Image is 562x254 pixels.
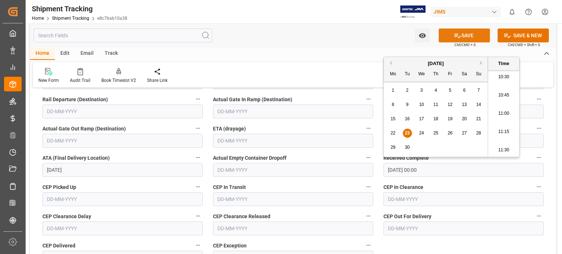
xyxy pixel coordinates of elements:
div: New Form [38,77,59,84]
span: Actual Empty Container Dropoff [213,154,286,162]
button: Actual Empty Container Dropoff [364,153,373,162]
div: Share Link [147,77,168,84]
span: 20 [462,116,467,121]
li: 10:30 [488,68,519,86]
div: Choose Saturday, September 13th, 2025 [460,100,469,109]
button: Actual Gate Out Ramp (Destination) [193,124,203,133]
button: Received Complete [534,153,544,162]
div: Time [490,60,517,67]
span: Actual Gate Out Ramp (Destination) [42,125,126,133]
div: Choose Thursday, September 11th, 2025 [431,100,441,109]
div: Choose Wednesday, September 24th, 2025 [417,129,426,138]
span: 14 [476,102,481,107]
div: Choose Saturday, September 27th, 2025 [460,129,469,138]
div: Shipment Tracking [32,3,127,14]
div: Choose Tuesday, September 2nd, 2025 [403,86,412,95]
div: month 2025-09 [386,83,486,155]
button: open menu [415,29,430,42]
div: Choose Friday, September 19th, 2025 [446,114,455,124]
li: 11:30 [488,141,519,159]
li: 11:15 [488,123,519,141]
div: Choose Saturday, September 6th, 2025 [460,86,469,95]
span: 2 [406,88,409,93]
button: Rail Departure (Destination) [193,94,203,104]
button: SAVE [439,29,490,42]
span: 30 [405,145,409,150]
span: 26 [447,130,452,136]
input: DD-MM-YYYY [383,221,544,235]
div: Sa [460,70,469,79]
div: Choose Wednesday, September 10th, 2025 [417,100,426,109]
div: JIMS [431,7,501,17]
span: 22 [390,130,395,136]
button: CEP Clearance Delay [193,211,203,221]
div: Email [75,48,99,60]
input: DD-MM-YYYY [213,192,373,206]
div: Tu [403,70,412,79]
input: DD-MM-YYYY HH:MM [383,163,544,177]
span: 9 [406,102,409,107]
span: ATA (Final Delivery Location) [42,154,110,162]
div: Choose Friday, September 5th, 2025 [446,86,455,95]
span: 24 [419,130,424,136]
div: Choose Thursday, September 25th, 2025 [431,129,441,138]
span: 27 [462,130,467,136]
button: CEP Exception [364,240,373,250]
input: Search Fields [34,29,212,42]
span: 28 [476,130,481,136]
div: [DATE] [384,60,488,67]
div: Mo [389,70,398,79]
div: Choose Wednesday, September 3rd, 2025 [417,86,426,95]
div: Choose Saturday, September 20th, 2025 [460,114,469,124]
span: 13 [462,102,467,107]
div: Choose Friday, September 26th, 2025 [446,129,455,138]
span: 8 [392,102,394,107]
span: 18 [433,116,438,121]
span: 12 [447,102,452,107]
div: Su [474,70,483,79]
img: Exertis%20JAM%20-%20Email%20Logo.jpg_1722504956.jpg [400,5,426,18]
div: We [417,70,426,79]
button: JIMS [431,5,504,19]
span: 15 [390,116,395,121]
input: DD-MM-YYYY [213,163,373,177]
button: CEP In Clearance [534,182,544,192]
a: Home [32,16,44,21]
span: Actual Gate In Ramp (Destination) [213,96,292,103]
div: Choose Monday, September 8th, 2025 [389,100,398,109]
div: Choose Thursday, September 4th, 2025 [431,86,441,95]
input: DD-MM-YYYY [213,105,373,118]
span: 6 [463,88,466,93]
button: CEP Out For Delivery [534,211,544,221]
button: ETA (Final Delivery Location) [534,124,544,133]
span: 19 [447,116,452,121]
span: CEP Delivered [42,242,75,250]
button: Help Center [520,4,537,20]
div: Audit Trail [70,77,90,84]
span: 25 [433,130,438,136]
span: Ctrl/CMD + S [454,42,476,48]
button: CEP In Transit [364,182,373,192]
span: ETA (drayage) [213,125,246,133]
button: CEP Clearance Released [364,211,373,221]
li: 11:00 [488,105,519,123]
div: Choose Monday, September 29th, 2025 [389,143,398,152]
div: Choose Monday, September 22nd, 2025 [389,129,398,138]
span: 4 [435,88,437,93]
span: CEP Clearance Released [213,213,270,220]
span: Ctrl/CMD + Shift + S [508,42,540,48]
li: 10:45 [488,86,519,105]
div: Choose Friday, September 12th, 2025 [446,100,455,109]
span: CEP In Transit [213,183,246,191]
span: 10 [419,102,424,107]
div: Choose Tuesday, September 9th, 2025 [403,100,412,109]
button: SAVE & NEW [498,29,549,42]
div: Fr [446,70,455,79]
div: Choose Wednesday, September 17th, 2025 [417,114,426,124]
div: Edit [55,48,75,60]
button: CEP Delivered [193,240,203,250]
div: Choose Sunday, September 28th, 2025 [474,129,483,138]
button: show 0 new notifications [504,4,520,20]
span: 21 [476,116,481,121]
span: CEP Picked Up [42,183,76,191]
